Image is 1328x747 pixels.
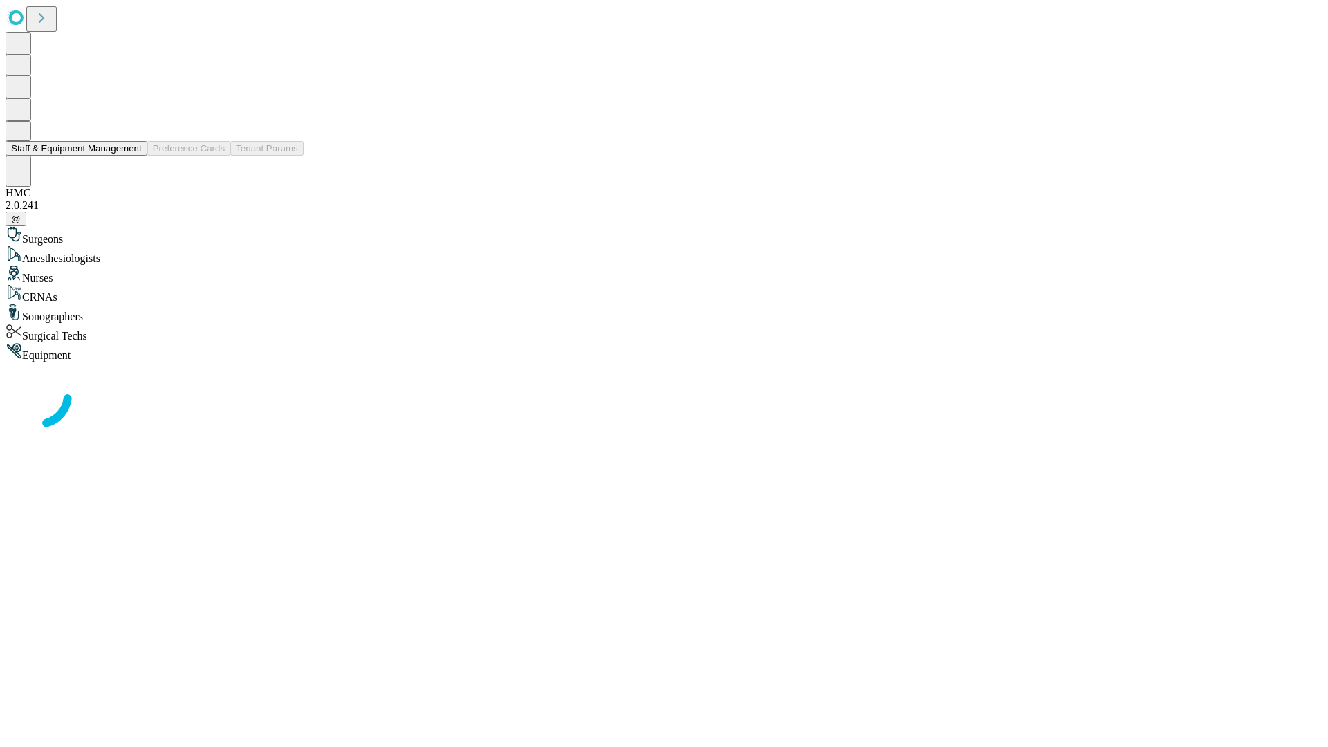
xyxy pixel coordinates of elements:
[6,342,1322,362] div: Equipment
[147,141,230,156] button: Preference Cards
[11,214,21,224] span: @
[6,141,147,156] button: Staff & Equipment Management
[6,212,26,226] button: @
[6,187,1322,199] div: HMC
[230,141,304,156] button: Tenant Params
[6,304,1322,323] div: Sonographers
[6,199,1322,212] div: 2.0.241
[6,246,1322,265] div: Anesthesiologists
[6,323,1322,342] div: Surgical Techs
[6,226,1322,246] div: Surgeons
[6,265,1322,284] div: Nurses
[6,284,1322,304] div: CRNAs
